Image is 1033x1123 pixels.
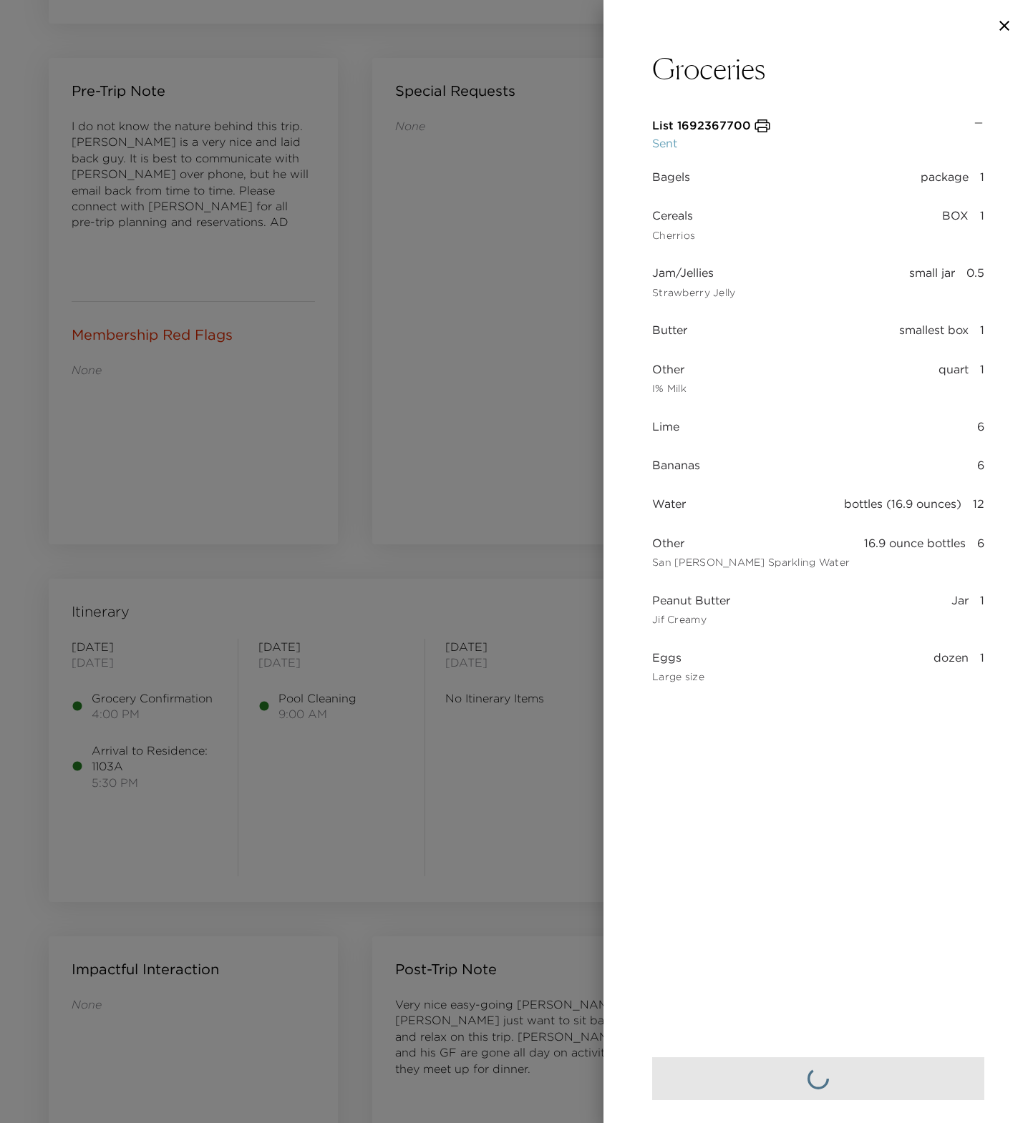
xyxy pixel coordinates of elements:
[652,614,730,627] span: Jif Creamy
[652,207,695,223] span: Cereals
[652,457,700,473] span: Bananas
[939,361,969,396] span: quart
[652,265,735,280] span: Jam/Jellies
[973,496,984,511] span: 12
[942,207,969,242] span: BOX
[933,649,969,684] span: dozen
[909,265,955,299] span: small jar
[977,418,984,434] span: 6
[652,671,704,684] span: Large size
[652,535,850,551] span: Other
[652,383,687,396] span: I% Milk
[980,361,984,396] span: 1
[980,322,984,338] span: 1
[652,287,735,300] span: Strawberry Jelly
[980,169,984,185] span: 1
[652,134,771,152] p: Sent
[652,418,679,434] span: Lime
[652,117,751,134] p: List 1692367700
[652,556,850,569] span: San [PERSON_NAME] Sparkling Water
[652,52,984,86] p: Groceries
[966,265,984,299] span: 0.5
[977,535,984,569] span: 6
[652,649,704,665] span: Eggs
[652,230,695,242] span: Cherrios
[980,207,984,242] span: 1
[652,496,686,511] span: Water
[980,649,984,684] span: 1
[652,117,984,152] div: List 1692367700Sent
[899,322,969,338] span: smallest box
[652,169,690,185] span: Bagels
[844,496,961,511] span: bottles (16.9 ounces)
[977,457,984,473] span: 6
[921,169,969,185] span: package
[652,322,687,338] span: Butter
[951,592,969,627] span: Jar
[980,592,984,627] span: 1
[652,592,730,608] span: Peanut Butter
[652,361,687,377] span: Other
[864,535,966,569] span: 16.9 ounce bottles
